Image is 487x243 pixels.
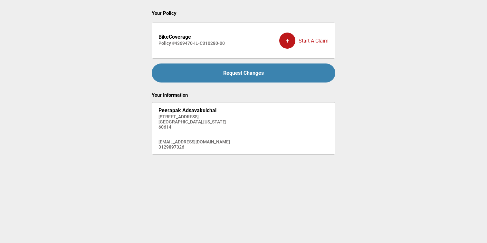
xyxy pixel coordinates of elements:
strong: Peerapak Adsavakulchai [158,107,216,113]
h4: [STREET_ADDRESS] [158,114,230,119]
h2: Your Policy [152,10,335,16]
h4: 3129897326 [158,144,230,150]
h4: [EMAIL_ADDRESS][DOMAIN_NAME] [158,139,230,144]
a: Request Changes [152,63,335,83]
h4: 60614 [158,124,230,130]
div: + [279,33,295,49]
a: +Start A Claim [279,28,329,53]
h4: [GEOGRAPHIC_DATA] , [US_STATE] [158,119,230,124]
h4: Policy # 4369470-IL-C310280-00 [158,41,225,46]
div: Start A Claim [279,28,329,53]
strong: BikeCoverage [158,34,191,40]
h2: Your Information [152,92,335,98]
